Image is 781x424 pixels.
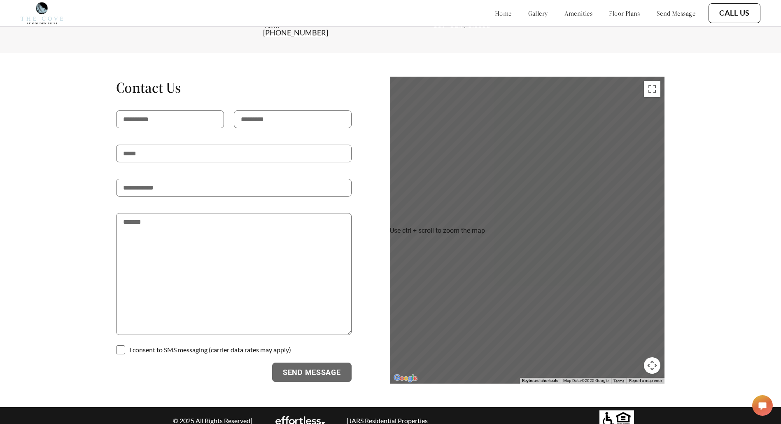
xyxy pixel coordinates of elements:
[564,9,593,17] a: amenities
[495,9,512,17] a: home
[563,378,608,383] span: Map Data ©2025 Google
[392,373,419,384] img: Google
[629,378,662,383] a: Report a map error
[644,81,660,97] button: Toggle fullscreen view
[263,28,328,37] a: [PHONE_NUMBER]
[272,363,352,382] button: Send Message
[719,9,750,18] a: Call Us
[116,78,352,97] h1: Contact Us
[392,373,419,384] a: Open this area in Google Maps (opens a new window)
[613,378,624,383] a: Terms (opens in new tab)
[609,9,640,17] a: floor plans
[644,357,660,374] button: Map camera controls
[709,3,760,23] button: Call Us
[21,2,63,24] img: cove_at_golden_isles_logo.png
[657,9,695,17] a: send message
[433,6,518,28] div: Mon - Fri | 8:30 am - 5:30 pm
[528,9,548,17] a: gallery
[522,378,558,384] button: Keyboard shortcuts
